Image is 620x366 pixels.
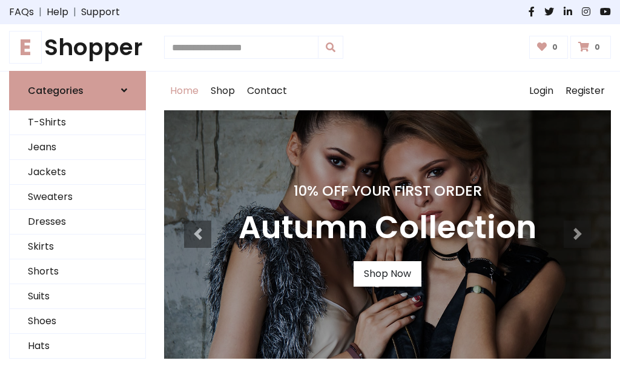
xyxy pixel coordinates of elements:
[47,5,68,19] a: Help
[9,5,34,19] a: FAQs
[549,42,561,53] span: 0
[10,235,145,259] a: Skirts
[570,36,611,59] a: 0
[9,34,146,61] a: EShopper
[28,85,84,96] h6: Categories
[10,309,145,334] a: Shoes
[559,72,611,110] a: Register
[10,135,145,160] a: Jeans
[10,160,145,185] a: Jackets
[81,5,120,19] a: Support
[205,72,241,110] a: Shop
[34,5,47,19] span: |
[10,210,145,235] a: Dresses
[239,182,536,199] h4: 10% Off Your First Order
[10,110,145,135] a: T-Shirts
[241,72,293,110] a: Contact
[9,34,146,61] h1: Shopper
[529,36,569,59] a: 0
[9,71,146,110] a: Categories
[164,72,205,110] a: Home
[10,259,145,284] a: Shorts
[10,284,145,309] a: Suits
[523,72,559,110] a: Login
[10,185,145,210] a: Sweaters
[239,209,536,247] h3: Autumn Collection
[592,42,603,53] span: 0
[9,31,42,64] span: E
[10,334,145,359] a: Hats
[68,5,81,19] span: |
[354,261,421,287] a: Shop Now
